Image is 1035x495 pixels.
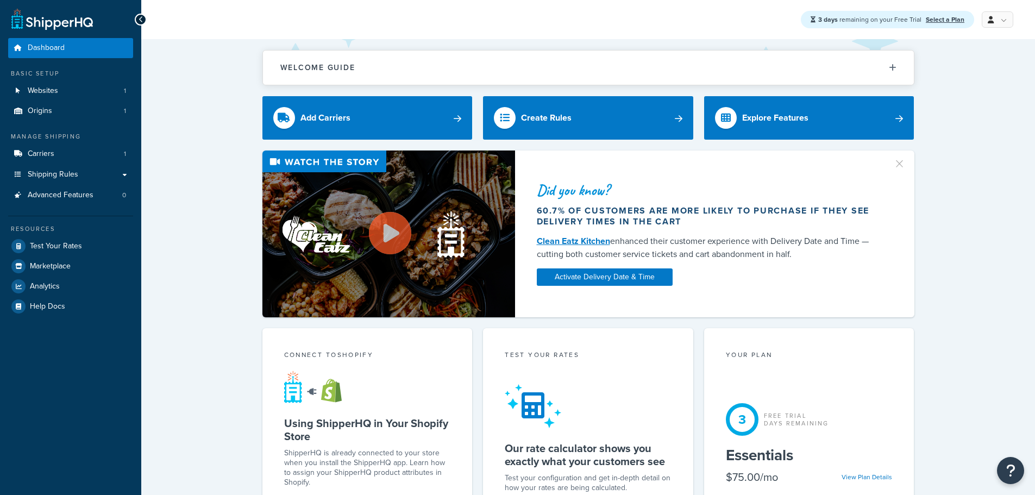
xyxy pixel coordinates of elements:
[764,412,829,427] div: Free Trial Days Remaining
[28,86,58,96] span: Websites
[124,106,126,116] span: 1
[30,262,71,271] span: Marketplace
[262,151,515,317] img: Video thumbnail
[8,277,133,296] a: Analytics
[537,183,880,198] div: Did you know?
[30,302,65,311] span: Help Docs
[997,457,1024,484] button: Open Resource Center
[284,417,451,443] h5: Using ShipperHQ in Your Shopify Store
[8,69,133,78] div: Basic Setup
[521,110,572,126] div: Create Rules
[122,191,126,200] span: 0
[926,15,964,24] a: Select a Plan
[726,447,893,464] h5: Essentials
[30,282,60,291] span: Analytics
[300,110,350,126] div: Add Carriers
[28,106,52,116] span: Origins
[28,191,93,200] span: Advanced Features
[726,469,778,485] div: $75.00/mo
[28,170,78,179] span: Shipping Rules
[726,403,758,436] div: 3
[8,101,133,121] li: Origins
[505,442,672,468] h5: Our rate calculator shows you exactly what your customers see
[537,205,880,227] div: 60.7% of customers are more likely to purchase if they see delivery times in the cart
[8,185,133,205] a: Advanced Features0
[284,448,451,487] p: ShipperHQ is already connected to your store when you install the ShipperHQ app. Learn how to ass...
[8,81,133,101] a: Websites1
[742,110,808,126] div: Explore Features
[8,185,133,205] li: Advanced Features
[505,350,672,362] div: Test your rates
[726,350,893,362] div: Your Plan
[8,165,133,185] a: Shipping Rules
[262,96,473,140] a: Add Carriers
[505,473,672,493] div: Test your configuration and get in-depth detail on how your rates are being calculated.
[8,144,133,164] li: Carriers
[537,268,673,286] a: Activate Delivery Date & Time
[537,235,610,247] a: Clean Eatz Kitchen
[284,371,352,403] img: connect-shq-shopify-9b9a8c5a.svg
[8,101,133,121] a: Origins1
[8,297,133,316] a: Help Docs
[8,256,133,276] a: Marketplace
[842,472,892,482] a: View Plan Details
[8,81,133,101] li: Websites
[8,224,133,234] div: Resources
[263,51,914,85] button: Welcome Guide
[818,15,923,24] span: remaining on your Free Trial
[124,149,126,159] span: 1
[280,64,355,72] h2: Welcome Guide
[30,242,82,251] span: Test Your Rates
[8,132,133,141] div: Manage Shipping
[8,236,133,256] a: Test Your Rates
[483,96,693,140] a: Create Rules
[8,144,133,164] a: Carriers1
[704,96,914,140] a: Explore Features
[124,86,126,96] span: 1
[28,149,54,159] span: Carriers
[284,350,451,362] div: Connect to Shopify
[8,38,133,58] a: Dashboard
[28,43,65,53] span: Dashboard
[818,15,838,24] strong: 3 days
[537,235,880,261] div: enhanced their customer experience with Delivery Date and Time — cutting both customer service ti...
